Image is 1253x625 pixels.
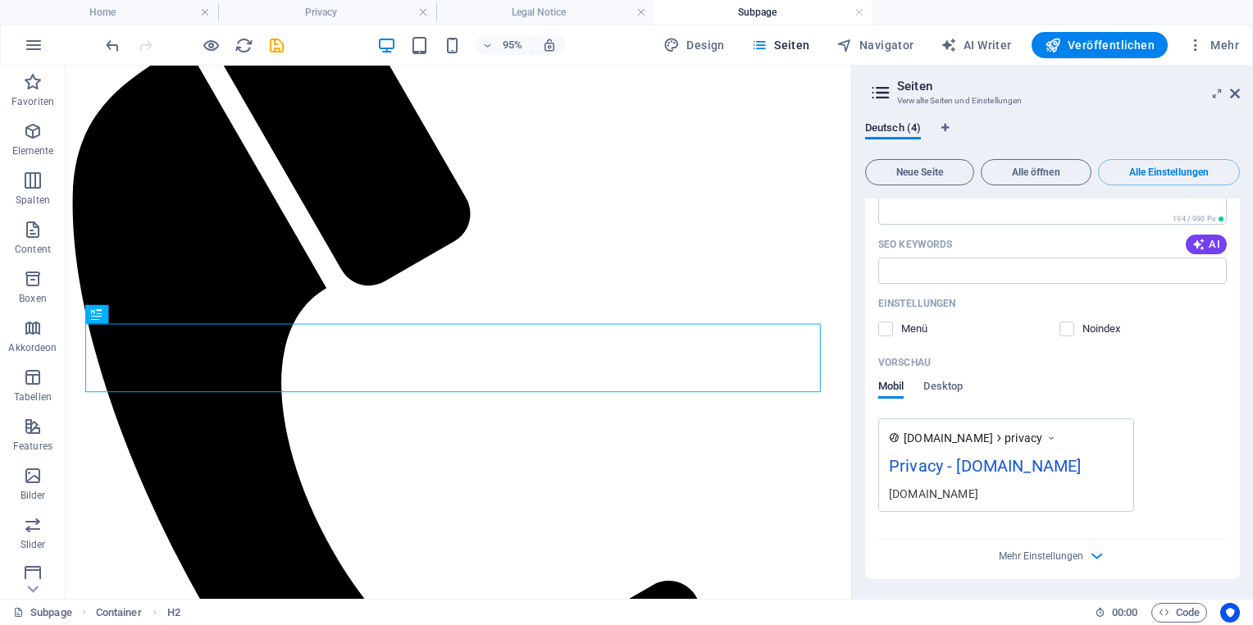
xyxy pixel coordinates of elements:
p: Akkordeon [8,341,57,354]
div: Vorschau [878,381,963,412]
span: Seiten [751,37,810,53]
h3: Verwalte Seiten und Einstellungen [897,94,1207,108]
span: Klick zum Auswählen. Doppelklick zum Bearbeiten [167,603,180,623]
p: Vorschau deiner Seite in Suchergebnissen [878,356,931,369]
button: Veröffentlichen [1032,32,1168,58]
span: Neue Seite [873,167,967,177]
button: Mehr Einstellungen [1043,546,1063,566]
h4: Privacy [218,3,436,21]
button: Code [1151,603,1207,623]
span: Alle öffnen [988,167,1084,177]
p: Weist Suchmaschinen an, diese Seite aus Suchergebnissen auszuschließen. [1082,322,1136,336]
button: Alle öffnen [981,159,1091,185]
p: Bilder [21,489,46,502]
span: Desktop [923,376,963,399]
button: Neue Seite [865,159,974,185]
span: privacy [1005,430,1042,446]
button: Navigator [830,32,921,58]
span: Mehr Einstellungen [999,550,1083,562]
span: 194 / 990 Px [1173,215,1215,223]
span: Mehr [1187,37,1239,53]
span: Design [663,37,725,53]
button: undo [103,35,122,55]
button: Seiten [745,32,817,58]
span: 00 00 [1112,603,1137,623]
span: Deutsch (4) [865,118,921,141]
textarea: Der Text in Suchergebnissen und Social Media Der Text in Suchergebnissen und Social Media Der Tex... [878,171,1227,224]
p: Features [13,440,52,453]
button: Alle Einstellungen [1098,159,1240,185]
span: Klick zum Auswählen. Doppelklick zum Bearbeiten [96,603,142,623]
span: AI Writer [941,37,1012,53]
span: Alle Einstellungen [1105,167,1232,177]
i: Rückgängig: Indexierung ändern (Strg+Z) [103,36,122,55]
p: Boxen [19,292,47,305]
div: Design (Strg+Alt+Y) [657,32,731,58]
button: reload [234,35,253,55]
i: Save (Ctrl+S) [267,36,286,55]
a: Klick, um Auswahl aufzuheben. Doppelklick öffnet Seitenverwaltung [13,603,72,623]
span: Code [1159,603,1200,623]
span: Berechnete Pixellänge in Suchergebnissen [1169,213,1227,225]
p: SEO Keywords [878,238,952,251]
p: Slider [21,538,46,551]
i: Seite neu laden [235,36,253,55]
h6: Session-Zeit [1095,603,1138,623]
button: Usercentrics [1220,603,1240,623]
button: Klicke hier, um den Vorschau-Modus zu verlassen [201,35,221,55]
button: Mehr [1181,32,1246,58]
p: Einstellungen [878,297,955,310]
button: AI [1186,235,1227,254]
span: : [1123,606,1126,618]
button: save [267,35,286,55]
h4: Legal Notice [436,3,654,21]
span: Mobil [878,376,904,399]
div: Sprachen-Tabs [865,121,1240,153]
span: Navigator [836,37,914,53]
p: Content [15,243,51,256]
button: AI Writer [934,32,1018,58]
span: AI [1192,238,1220,251]
span: Veröffentlichen [1045,37,1155,53]
div: Privacy - [DOMAIN_NAME] [889,454,1123,486]
p: Spalten [16,194,50,207]
h4: Subpage [654,3,873,21]
p: Elemente [12,144,54,157]
p: Favoriten [11,95,54,108]
nav: breadcrumb [96,603,180,623]
i: Bei Größenänderung Zoomstufe automatisch an das gewählte Gerät anpassen. [542,38,557,52]
h6: 95% [499,35,526,55]
button: 95% [475,35,533,55]
p: Tabellen [14,390,52,404]
div: [DOMAIN_NAME] [889,485,1123,502]
button: Design [657,32,731,58]
span: [DOMAIN_NAME] [904,430,993,446]
h2: Seiten [897,79,1240,94]
p: Definiert, ob diese Seite in einem automatisch generierten Menü erscheint. [901,322,955,336]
